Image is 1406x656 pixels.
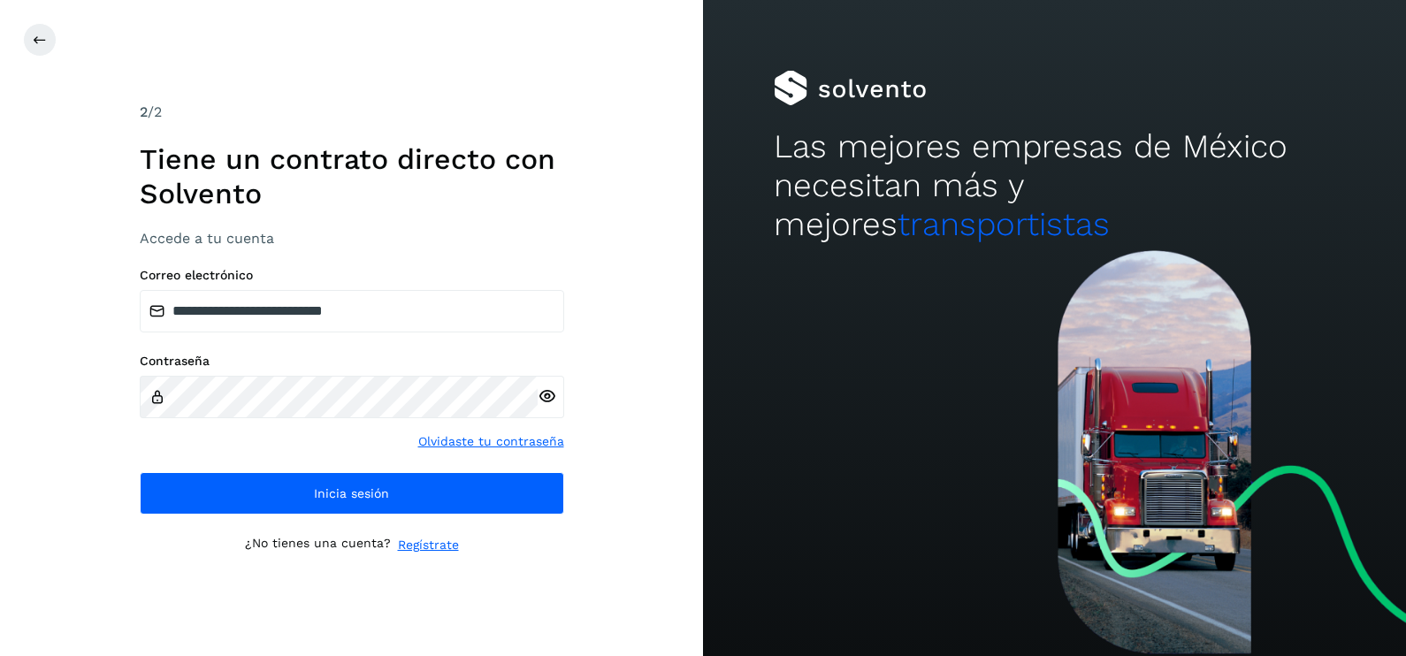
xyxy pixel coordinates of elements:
a: Regístrate [398,536,459,554]
span: transportistas [898,205,1110,243]
h3: Accede a tu cuenta [140,230,564,247]
h2: Las mejores empresas de México necesitan más y mejores [774,127,1336,245]
label: Correo electrónico [140,268,564,283]
span: 2 [140,103,148,120]
span: Inicia sesión [314,487,389,500]
label: Contraseña [140,354,564,369]
p: ¿No tienes una cuenta? [245,536,391,554]
div: /2 [140,102,564,123]
h1: Tiene un contrato directo con Solvento [140,142,564,210]
button: Inicia sesión [140,472,564,515]
a: Olvidaste tu contraseña [418,432,564,451]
